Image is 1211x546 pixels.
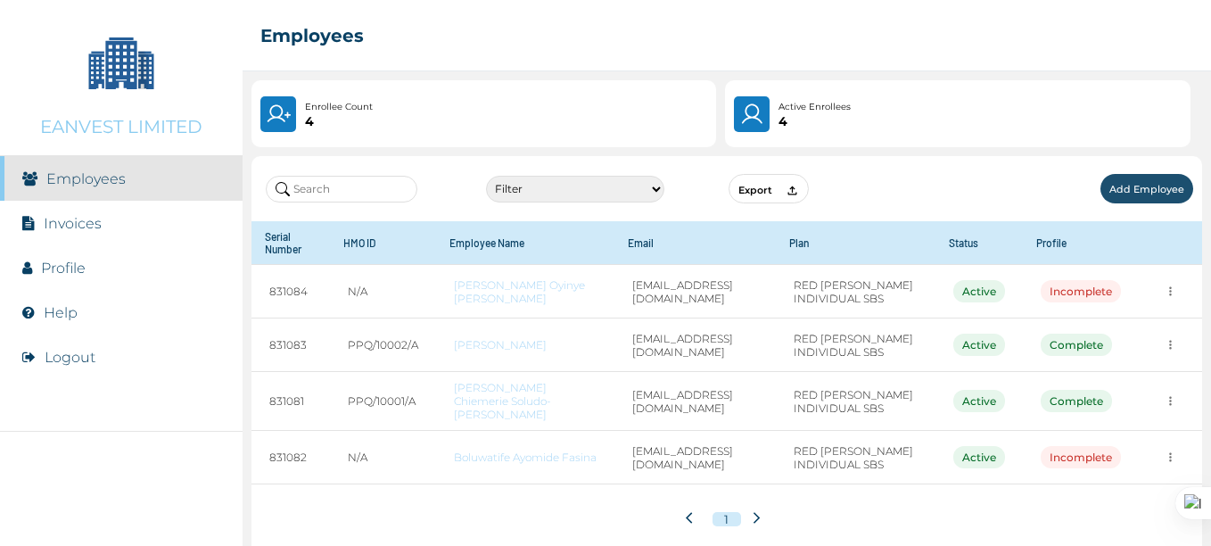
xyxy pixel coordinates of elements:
[266,102,291,127] img: UserPlus.219544f25cf47e120833d8d8fc4c9831.svg
[251,221,330,265] th: Serial Number
[330,318,436,372] td: PPQ/10002/A
[305,100,373,114] p: Enrollee Count
[1157,331,1184,359] button: more
[614,221,775,265] th: Email
[18,501,225,528] img: RelianceHMO's Logo
[330,372,436,431] td: PPQ/10001/A
[614,431,775,484] td: [EMAIL_ADDRESS][DOMAIN_NAME]
[1157,443,1184,471] button: more
[454,278,597,305] a: [PERSON_NAME] Oyinye [PERSON_NAME]
[436,221,615,265] th: Employee Name
[776,431,935,484] td: RED [PERSON_NAME] INDIVIDUAL SBS
[454,451,597,464] a: Boluwatife Ayomide Fasina
[953,390,1005,412] div: Active
[330,431,436,484] td: N/A
[41,260,86,277] a: Profile
[330,265,436,318] td: N/A
[953,446,1005,468] div: Active
[260,25,364,46] h2: Employees
[305,114,373,128] p: 4
[45,349,95,366] button: Logout
[1041,446,1121,468] div: Incomplete
[739,102,765,127] img: User.4b94733241a7e19f64acd675af8f0752.svg
[330,221,436,265] th: HMO ID
[776,221,935,265] th: Plan
[251,372,330,431] td: 831081
[44,304,78,321] a: Help
[778,100,851,114] p: Active Enrollees
[1023,221,1139,265] th: Profile
[77,18,166,107] img: Company
[1041,390,1112,412] div: Complete
[953,334,1005,356] div: Active
[251,431,330,484] td: 831082
[1041,334,1112,356] div: Complete
[251,318,330,372] td: 831083
[46,170,126,187] a: Employees
[614,265,775,318] td: [EMAIL_ADDRESS][DOMAIN_NAME]
[776,372,935,431] td: RED [PERSON_NAME] INDIVIDUAL SBS
[776,318,935,372] td: RED [PERSON_NAME] INDIVIDUAL SBS
[251,265,330,318] td: 831084
[953,280,1005,302] div: Active
[776,265,935,318] td: RED [PERSON_NAME] INDIVIDUAL SBS
[1157,277,1184,305] button: more
[454,381,597,421] a: [PERSON_NAME] Chiemerie Soludo-[PERSON_NAME]
[614,372,775,431] td: [EMAIL_ADDRESS][DOMAIN_NAME]
[778,114,851,128] p: 4
[713,512,741,526] button: 1
[454,338,597,352] a: [PERSON_NAME]
[935,221,1023,265] th: Status
[1100,174,1193,203] button: Add Employee
[1041,280,1121,302] div: Incomplete
[614,318,775,372] td: [EMAIL_ADDRESS][DOMAIN_NAME]
[44,215,102,232] a: Invoices
[729,174,809,203] button: Export
[40,116,202,137] p: EANVEST LIMITED
[266,176,417,203] input: Search
[1157,387,1184,415] button: more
